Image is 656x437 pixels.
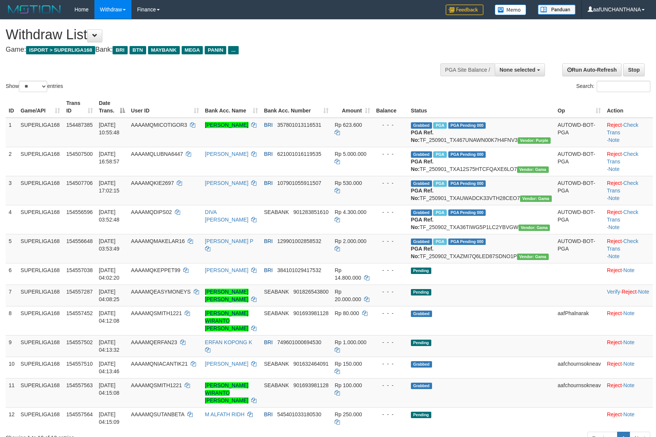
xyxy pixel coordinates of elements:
[205,289,249,302] a: [PERSON_NAME] [PERSON_NAME]
[446,5,483,15] img: Feedback.jpg
[607,180,622,186] a: Reject
[99,339,120,353] span: [DATE] 04:13:32
[293,209,329,215] span: Copy 901283851610 to clipboard
[607,209,638,223] a: Check Trans
[293,310,329,316] span: Copy 901693981128 to clipboard
[500,67,536,73] span: None selected
[607,339,622,345] a: Reject
[6,407,18,429] td: 12
[411,239,432,245] span: Grabbed
[624,361,635,367] a: Note
[604,335,653,357] td: ·
[448,239,486,245] span: PGA Pending
[18,234,63,263] td: SUPERLIGA168
[433,180,446,187] span: Marked by aafsoycanthlai
[264,289,289,295] span: SEABANK
[131,289,191,295] span: AAAAMQEASYMONEYS
[411,129,434,143] b: PGA Ref. No:
[604,306,653,335] td: ·
[607,122,638,135] a: Check Trans
[6,118,18,147] td: 1
[448,122,486,129] span: PGA Pending
[277,180,321,186] span: Copy 107901055911507 to clipboard
[205,411,245,417] a: M ALFATH RIDH
[411,361,432,368] span: Grabbed
[624,411,635,417] a: Note
[411,180,432,187] span: Grabbed
[182,46,203,54] span: MEGA
[376,150,405,158] div: - - -
[264,361,289,367] span: SEABANK
[448,180,486,187] span: PGA Pending
[264,339,273,345] span: BRI
[376,288,405,295] div: - - -
[293,361,329,367] span: Copy 901632464091 to clipboard
[411,217,434,230] b: PGA Ref. No:
[205,267,249,273] a: [PERSON_NAME]
[6,306,18,335] td: 8
[607,361,622,367] a: Reject
[604,378,653,407] td: ·
[6,205,18,234] td: 4
[608,137,620,143] a: Note
[277,238,321,244] span: Copy 129901002858532 to clipboard
[555,378,604,407] td: aafchournsokneav
[335,361,362,367] span: Rp 150.000
[638,289,649,295] a: Note
[562,63,622,76] a: Run Auto-Refresh
[607,151,622,157] a: Reject
[608,166,620,172] a: Note
[520,195,552,202] span: Vendor URL: https://trx31.1velocity.biz
[131,180,174,186] span: AAAAMQKIE2697
[205,122,249,128] a: [PERSON_NAME]
[408,176,555,205] td: TF_250901_TXAUWADCK33VTH28CEO7
[99,209,120,223] span: [DATE] 03:52:48
[624,267,635,273] a: Note
[411,289,431,295] span: Pending
[293,382,329,388] span: Copy 901693981128 to clipboard
[99,180,120,194] span: [DATE] 17:02:15
[66,122,93,128] span: 154487385
[205,339,252,345] a: ERFAN KOPONG K
[623,63,645,76] a: Stop
[376,339,405,346] div: - - -
[376,121,405,129] div: - - -
[205,46,226,54] span: PANIN
[99,411,120,425] span: [DATE] 04:15:09
[411,311,432,317] span: Grabbed
[607,289,620,295] a: Verify
[128,96,202,118] th: User ID: activate to sort column ascending
[411,412,431,418] span: Pending
[66,310,93,316] span: 154557452
[604,118,653,147] td: · ·
[440,63,495,76] div: PGA Site Balance /
[335,209,366,215] span: Rp 4.300.000
[518,137,551,144] span: Vendor URL: https://trx4.1velocity.biz
[538,5,576,15] img: panduan.png
[18,205,63,234] td: SUPERLIGA168
[205,151,249,157] a: [PERSON_NAME]
[607,382,622,388] a: Reject
[66,289,93,295] span: 154557287
[373,96,408,118] th: Balance
[408,96,555,118] th: Status
[408,118,555,147] td: TF_250901_TX467UNAWN00K7H4FNV3
[555,96,604,118] th: Op: activate to sort column ascending
[335,310,359,316] span: Rp 80.000
[597,81,650,92] input: Search:
[376,266,405,274] div: - - -
[607,238,622,244] a: Reject
[113,46,127,54] span: BRI
[408,234,555,263] td: TF_250902_TXAZMI7Q6LED87SDNO1P
[131,267,181,273] span: AAAAMQKEPPET99
[604,96,653,118] th: Action
[555,147,604,176] td: AUTOWD-BOT-PGA
[411,268,431,274] span: Pending
[99,151,120,165] span: [DATE] 16:58:57
[19,81,47,92] select: Showentries
[433,239,446,245] span: Marked by aafchoeunmanni
[411,158,434,172] b: PGA Ref. No:
[555,118,604,147] td: AUTOWD-BOT-PGA
[261,96,332,118] th: Bank Acc. Number: activate to sort column ascending
[96,96,128,118] th: Date Trans.: activate to sort column descending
